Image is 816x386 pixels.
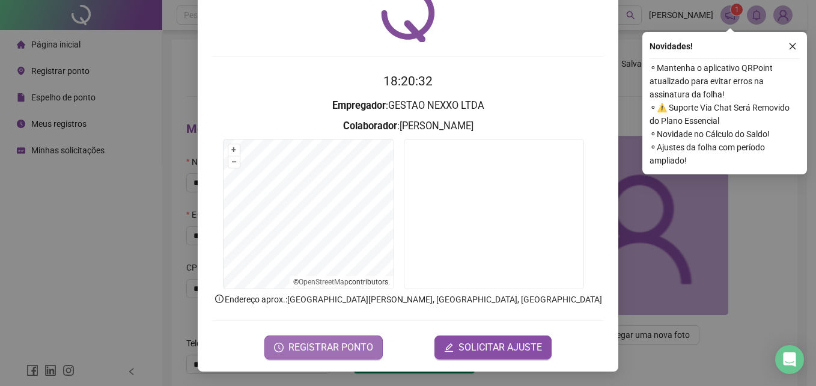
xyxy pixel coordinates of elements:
[212,293,604,306] p: Endereço aprox. : [GEOGRAPHIC_DATA][PERSON_NAME], [GEOGRAPHIC_DATA], [GEOGRAPHIC_DATA]
[228,144,240,156] button: +
[650,101,800,127] span: ⚬ ⚠️ Suporte Via Chat Será Removido do Plano Essencial
[444,343,454,352] span: edit
[214,293,225,304] span: info-circle
[288,340,373,355] span: REGISTRAR PONTO
[264,335,383,360] button: REGISTRAR PONTO
[650,127,800,141] span: ⚬ Novidade no Cálculo do Saldo!
[458,340,542,355] span: SOLICITAR AJUSTE
[650,141,800,167] span: ⚬ Ajustes da folha com período ampliado!
[650,61,800,101] span: ⚬ Mantenha o aplicativo QRPoint atualizado para evitar erros na assinatura da folha!
[293,278,390,286] li: © contributors.
[775,345,804,374] div: Open Intercom Messenger
[228,156,240,168] button: –
[434,335,552,360] button: editSOLICITAR AJUSTE
[788,42,797,51] span: close
[343,120,397,132] strong: Colaborador
[274,343,284,352] span: clock-circle
[383,74,433,88] time: 18:20:32
[299,278,349,286] a: OpenStreetMap
[650,40,693,53] span: Novidades !
[212,98,604,114] h3: : GESTAO NEXXO LTDA
[332,100,386,111] strong: Empregador
[212,118,604,134] h3: : [PERSON_NAME]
